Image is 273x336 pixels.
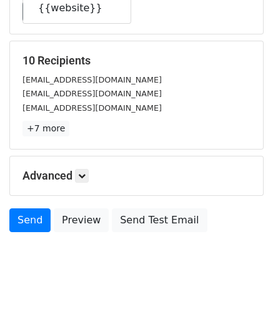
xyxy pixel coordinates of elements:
h5: 10 Recipients [22,54,251,68]
a: Preview [54,208,109,232]
a: +7 more [22,121,69,136]
h5: Advanced [22,169,251,183]
iframe: Chat Widget [211,276,273,336]
a: Send [9,208,51,232]
small: [EMAIL_ADDRESS][DOMAIN_NAME] [22,75,162,84]
small: [EMAIL_ADDRESS][DOMAIN_NAME] [22,103,162,113]
a: Send Test Email [112,208,207,232]
small: [EMAIL_ADDRESS][DOMAIN_NAME] [22,89,162,98]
